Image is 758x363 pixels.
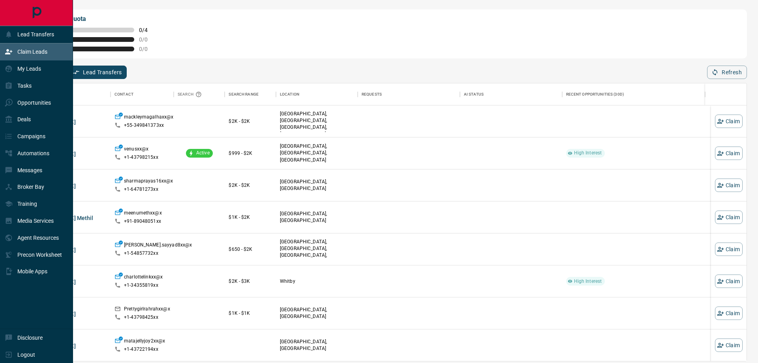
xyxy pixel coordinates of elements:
[139,27,156,33] span: 0 / 4
[280,111,354,145] p: [GEOGRAPHIC_DATA], [GEOGRAPHIC_DATA], [GEOGRAPHIC_DATA], [GEOGRAPHIC_DATA] | [GEOGRAPHIC_DATA]
[124,146,148,154] p: venusxx@x
[229,310,272,317] p: $1K - $1K
[460,83,562,105] div: AI Status
[707,66,747,79] button: Refresh
[280,211,354,224] p: [GEOGRAPHIC_DATA], [GEOGRAPHIC_DATA]
[362,83,382,105] div: Requests
[571,150,605,156] span: High Interest
[715,179,743,192] button: Claim
[229,278,272,285] p: $2K - $3K
[139,36,156,43] span: 0 / 0
[229,118,272,125] p: $2K - $2K
[280,339,354,352] p: [GEOGRAPHIC_DATA], [GEOGRAPHIC_DATA]
[124,218,161,225] p: +91- 89048051xx
[562,83,705,105] div: Recent Opportunities (30d)
[566,83,624,105] div: Recent Opportunities (30d)
[124,114,173,122] p: mackleymagalhaxx@x
[124,178,173,186] p: sharmaprayas16xx@x
[225,83,276,105] div: Search Range
[280,179,354,192] p: [GEOGRAPHIC_DATA], [GEOGRAPHIC_DATA]
[68,66,127,79] button: Lead Transfers
[124,250,158,257] p: +1- 54857732xx
[193,150,213,156] span: Active
[715,243,743,256] button: Claim
[124,314,158,321] p: +1- 43798425xx
[280,307,354,320] p: [GEOGRAPHIC_DATA], [GEOGRAPHIC_DATA]
[715,147,743,160] button: Claim
[280,83,299,105] div: Location
[124,282,158,289] p: +1- 34355819xx
[124,210,162,218] p: meenumethxx@x
[124,242,192,250] p: [PERSON_NAME].sayyad8xx@x
[229,83,259,105] div: Search Range
[124,306,170,314] p: Prettygirlrahrahxx@x
[43,14,156,24] p: My Daily Quota
[229,182,272,189] p: $2K - $2K
[124,122,164,129] p: +55- 349841373xx
[715,115,743,128] button: Claim
[124,274,163,282] p: charlottelinkxx@x
[124,338,165,346] p: matajellyjoy2xx@x
[358,83,460,105] div: Requests
[29,83,111,105] div: Name
[280,143,354,163] p: [GEOGRAPHIC_DATA], [GEOGRAPHIC_DATA], [GEOGRAPHIC_DATA]
[111,83,174,105] div: Contact
[229,150,272,157] p: $999 - $2K
[715,307,743,320] button: Claim
[124,346,158,353] p: +1- 43722194xx
[280,239,354,266] p: [GEOGRAPHIC_DATA], [GEOGRAPHIC_DATA], [GEOGRAPHIC_DATA], [GEOGRAPHIC_DATA]
[124,186,158,193] p: +1- 64781273xx
[276,83,358,105] div: Location
[715,339,743,352] button: Claim
[715,275,743,288] button: Claim
[229,214,272,221] p: $1K - $2K
[280,278,354,285] p: Whitby
[114,83,133,105] div: Contact
[178,83,204,105] div: Search
[464,83,484,105] div: AI Status
[715,211,743,224] button: Claim
[124,154,158,161] p: +1- 43798215xx
[139,46,156,52] span: 0 / 0
[571,278,605,285] span: High Interest
[229,246,272,253] p: $650 - $2K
